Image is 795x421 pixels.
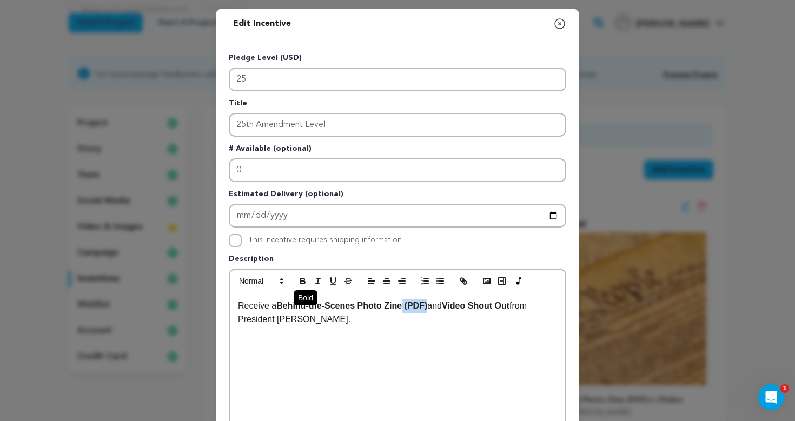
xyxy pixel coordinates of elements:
[229,189,566,204] p: Estimated Delivery (optional)
[238,299,557,326] p: Receive a and from President [PERSON_NAME].
[229,13,295,35] h2: Edit Incentive
[229,204,566,228] input: Enter Estimated Delivery
[229,253,566,269] p: Description
[229,68,566,91] input: Enter level
[229,113,566,137] input: Enter title
[229,52,566,68] p: Pledge Level (USD)
[229,143,566,158] p: # Available (optional)
[229,98,566,113] p: Title
[248,236,402,244] label: This incentive requires shipping information
[229,158,566,182] input: Enter number available
[780,384,789,393] span: 1
[758,384,784,410] iframe: Intercom live chat
[442,301,509,310] strong: Video Shout Out
[276,301,427,310] strong: Behind-the-Scenes Photo Zine (PDF)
